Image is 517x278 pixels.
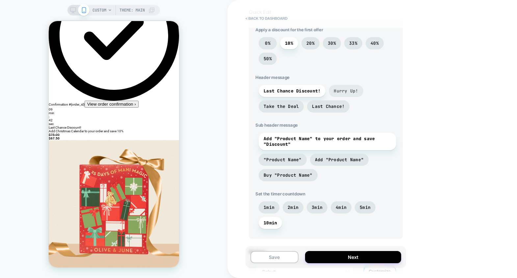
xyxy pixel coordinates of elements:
[242,13,291,24] button: < back to dashboard
[360,205,371,210] span: 5min
[39,81,87,86] span: View order confirmation ›
[336,205,347,210] span: 4min
[255,27,396,32] span: Apply a discount for the first offer
[312,104,345,109] span: Last Chance!
[264,136,391,147] span: Add "Product Name" to your order and save "Discount"
[255,122,396,128] span: Sub header message
[264,157,302,163] span: "Product Name"
[119,5,145,15] span: Theme: MAIN
[255,75,396,80] span: Header message
[249,9,271,15] span: Quick Edit
[264,205,274,210] span: 1min
[264,88,321,94] span: Last Chance Discount!
[255,191,396,196] span: Set the timer countdown
[264,104,299,109] span: Take the Deal
[36,80,90,87] button: View order confirmation ›
[92,5,106,15] span: CUSTOM
[315,157,364,163] span: Add "Product Name"
[334,88,358,94] span: Hurry Up!
[306,40,315,46] span: 20%
[264,172,313,178] span: Buy "Product Name"
[305,251,401,263] button: Next
[250,251,298,263] button: Save
[288,205,298,210] span: 2min
[264,56,272,62] span: 50%
[264,220,277,226] span: 10min
[285,40,293,46] span: 10%
[265,40,271,46] span: 0%
[312,205,323,210] span: 3min
[349,40,357,46] span: 33%
[371,40,379,46] span: 40%
[328,40,336,46] span: 30%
